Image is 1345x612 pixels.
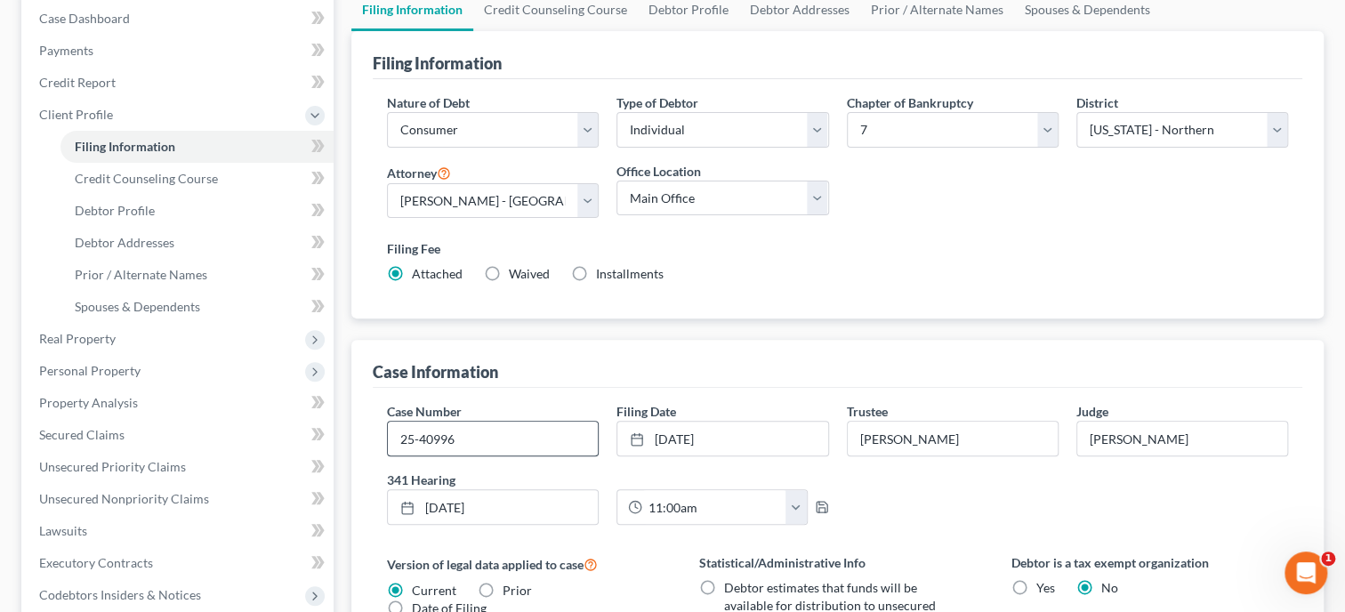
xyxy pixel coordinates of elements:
a: Lawsuits [25,515,334,547]
span: Real Property [39,331,116,346]
a: Debtor Addresses [60,227,334,259]
a: Prior / Alternate Names [60,259,334,291]
span: Credit Counseling Course [75,171,218,186]
span: Secured Claims [39,427,125,442]
a: [DATE] [388,490,598,524]
label: Version of legal data applied to case [387,553,664,575]
span: Debtor Profile [75,203,155,218]
div: Case Information [373,361,498,382]
a: Debtor Profile [60,195,334,227]
span: Prior / Alternate Names [75,267,207,282]
label: Trustee [847,402,888,421]
a: Property Analysis [25,387,334,419]
span: Attached [412,266,463,281]
a: Secured Claims [25,419,334,451]
a: Executory Contracts [25,547,334,579]
span: Client Profile [39,107,113,122]
iframe: Intercom live chat [1285,552,1327,594]
label: Filing Date [616,402,676,421]
a: [DATE] [617,422,827,455]
span: Current [412,583,456,598]
span: Yes [1036,580,1055,595]
span: Payments [39,43,93,58]
label: Case Number [387,402,462,421]
label: Filing Fee [387,239,1288,258]
input: -- : -- [642,490,786,524]
span: Debtor Addresses [75,235,174,250]
span: Case Dashboard [39,11,130,26]
span: Spouses & Dependents [75,299,200,314]
a: Unsecured Priority Claims [25,451,334,483]
label: Judge [1076,402,1108,421]
span: 1 [1321,552,1335,566]
span: Unsecured Priority Claims [39,459,186,474]
span: Installments [596,266,664,281]
label: District [1076,93,1118,112]
span: Waived [509,266,550,281]
label: Debtor is a tax exempt organization [1011,553,1288,572]
a: Credit Counseling Course [60,163,334,195]
a: Payments [25,35,334,67]
span: No [1101,580,1118,595]
label: Attorney [387,162,451,183]
span: Property Analysis [39,395,138,410]
label: Nature of Debt [387,93,470,112]
span: Lawsuits [39,523,87,538]
a: Spouses & Dependents [60,291,334,323]
span: Credit Report [39,75,116,90]
label: Chapter of Bankruptcy [847,93,973,112]
a: Case Dashboard [25,3,334,35]
label: 341 Hearing [378,471,838,489]
span: Filing Information [75,139,175,154]
span: Codebtors Insiders & Notices [39,587,201,602]
input: -- [848,422,1058,455]
a: Unsecured Nonpriority Claims [25,483,334,515]
span: Unsecured Nonpriority Claims [39,491,209,506]
span: Prior [503,583,532,598]
a: Credit Report [25,67,334,99]
input: Enter case number... [388,422,598,455]
div: Filing Information [373,52,502,74]
label: Office Location [616,162,701,181]
label: Type of Debtor [616,93,698,112]
a: Filing Information [60,131,334,163]
span: Personal Property [39,363,141,378]
input: -- [1077,422,1287,455]
label: Statistical/Administrative Info [699,553,976,572]
span: Executory Contracts [39,555,153,570]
